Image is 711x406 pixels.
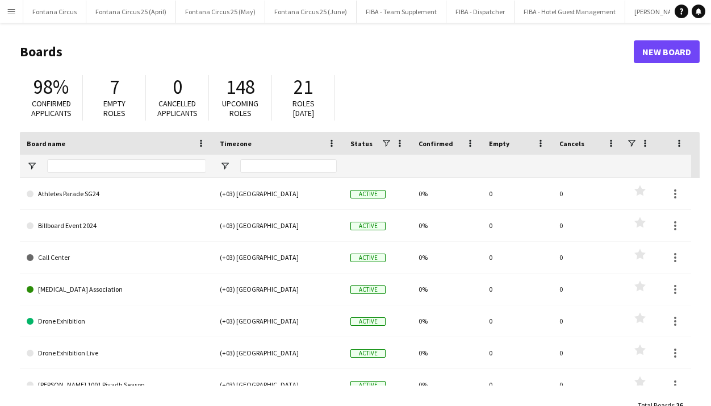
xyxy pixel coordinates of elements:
[553,242,623,273] div: 0
[350,381,386,390] span: Active
[412,369,482,400] div: 0%
[489,139,509,148] span: Empty
[213,178,344,209] div: (+03) [GEOGRAPHIC_DATA]
[482,178,553,209] div: 0
[47,159,206,173] input: Board name Filter Input
[240,159,337,173] input: Timezone Filter Input
[482,274,553,305] div: 0
[213,210,344,241] div: (+03) [GEOGRAPHIC_DATA]
[27,337,206,369] a: Drone Exhibition Live
[515,1,625,23] button: FIBA - Hotel Guest Management
[294,74,313,100] span: 21
[226,74,255,100] span: 148
[412,337,482,368] div: 0%
[446,1,515,23] button: FIBA - Dispatcher
[220,161,230,171] button: Open Filter Menu
[419,139,453,148] span: Confirmed
[157,98,198,118] span: Cancelled applicants
[213,305,344,337] div: (+03) [GEOGRAPHIC_DATA]
[20,43,634,60] h1: Boards
[213,242,344,273] div: (+03) [GEOGRAPHIC_DATA]
[110,74,119,100] span: 7
[350,285,386,294] span: Active
[86,1,176,23] button: Fontana Circus 25 (April)
[23,1,86,23] button: Fontana Circus
[350,349,386,358] span: Active
[482,337,553,368] div: 0
[350,254,386,262] span: Active
[27,242,206,274] a: Call Center
[634,40,700,63] a: New Board
[27,210,206,242] a: Billboard Event 2024
[27,369,206,401] a: [PERSON_NAME] 1001 Riyadh Season
[27,178,206,210] a: Athletes Parade SG24
[220,139,252,148] span: Timezone
[412,305,482,337] div: 0%
[482,242,553,273] div: 0
[482,210,553,241] div: 0
[103,98,126,118] span: Empty roles
[412,274,482,305] div: 0%
[27,274,206,305] a: [MEDICAL_DATA] Association
[222,98,258,118] span: Upcoming roles
[553,210,623,241] div: 0
[412,210,482,241] div: 0%
[553,337,623,368] div: 0
[31,98,72,118] span: Confirmed applicants
[350,190,386,198] span: Active
[173,74,182,100] span: 0
[34,74,69,100] span: 98%
[213,369,344,400] div: (+03) [GEOGRAPHIC_DATA]
[213,337,344,368] div: (+03) [GEOGRAPHIC_DATA]
[350,317,386,326] span: Active
[350,222,386,230] span: Active
[412,242,482,273] div: 0%
[27,161,37,171] button: Open Filter Menu
[482,305,553,337] div: 0
[553,305,623,337] div: 0
[559,139,584,148] span: Cancels
[27,139,65,148] span: Board name
[482,369,553,400] div: 0
[213,274,344,305] div: (+03) [GEOGRAPHIC_DATA]
[412,178,482,209] div: 0%
[357,1,446,23] button: FIBA - Team Supplement
[292,98,315,118] span: Roles [DATE]
[27,305,206,337] a: Drone Exhibition
[350,139,373,148] span: Status
[176,1,265,23] button: Fontana Circus 25 (May)
[265,1,357,23] button: Fontana Circus 25 (June)
[553,178,623,209] div: 0
[553,369,623,400] div: 0
[553,274,623,305] div: 0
